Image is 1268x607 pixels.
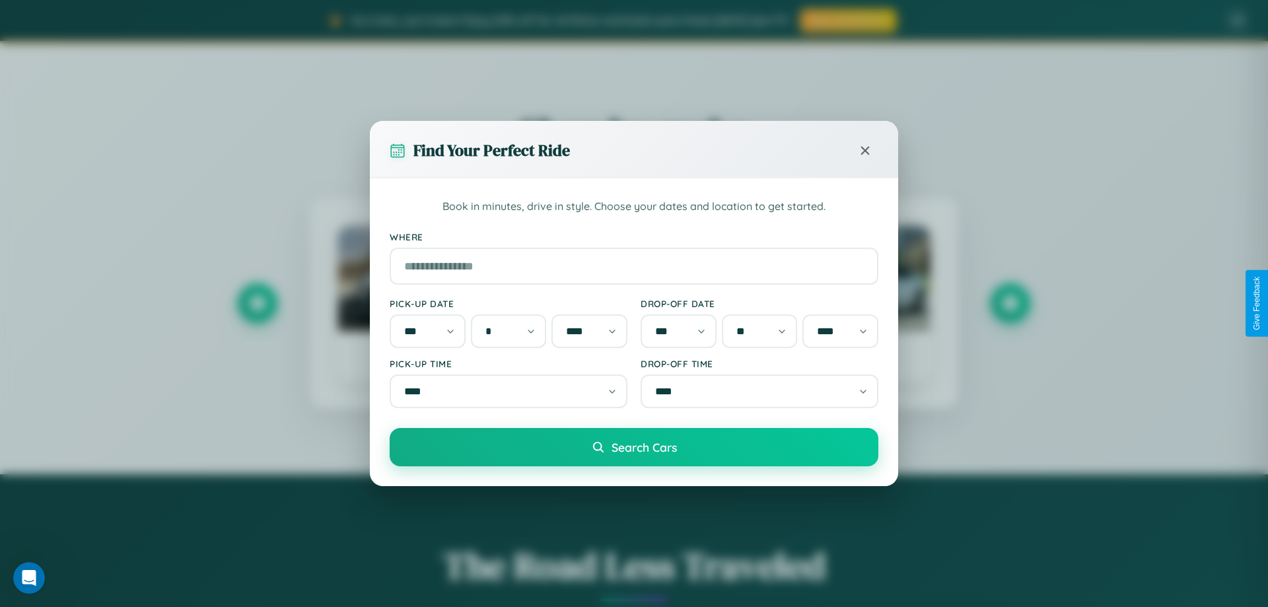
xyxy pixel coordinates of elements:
button: Search Cars [390,428,878,466]
h3: Find Your Perfect Ride [413,139,570,161]
label: Drop-off Date [641,298,878,309]
label: Pick-up Date [390,298,627,309]
label: Drop-off Time [641,358,878,369]
p: Book in minutes, drive in style. Choose your dates and location to get started. [390,198,878,215]
label: Pick-up Time [390,358,627,369]
span: Search Cars [612,440,677,454]
label: Where [390,231,878,242]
